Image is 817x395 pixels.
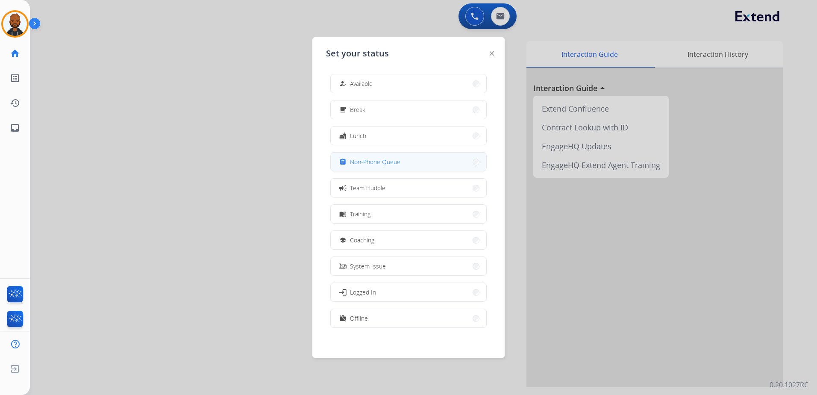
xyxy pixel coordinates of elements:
[350,262,386,271] span: System Issue
[331,257,486,275] button: System Issue
[331,153,486,171] button: Non-Phone Queue
[331,179,486,197] button: Team Huddle
[326,47,389,59] span: Set your status
[10,73,20,83] mat-icon: list_alt
[490,51,494,56] img: close-button
[770,380,808,390] p: 0.20.1027RC
[339,158,347,165] mat-icon: assignment
[339,106,347,113] mat-icon: free_breakfast
[350,288,376,297] span: Logged In
[350,157,400,166] span: Non-Phone Queue
[338,288,347,296] mat-icon: login
[331,283,486,301] button: Logged In
[339,132,347,139] mat-icon: fastfood
[331,309,486,327] button: Offline
[350,314,368,323] span: Offline
[339,80,347,87] mat-icon: how_to_reg
[339,315,347,322] mat-icon: work_off
[10,123,20,133] mat-icon: inbox
[331,74,486,93] button: Available
[331,205,486,223] button: Training
[10,98,20,108] mat-icon: history
[339,210,347,218] mat-icon: menu_book
[10,48,20,59] mat-icon: home
[350,183,385,192] span: Team Huddle
[331,100,486,119] button: Break
[350,131,366,140] span: Lunch
[350,236,374,245] span: Coaching
[331,127,486,145] button: Lunch
[331,231,486,249] button: Coaching
[339,262,347,270] mat-icon: phonelink_off
[3,12,27,36] img: avatar
[350,105,365,114] span: Break
[350,209,370,218] span: Training
[350,79,373,88] span: Available
[338,183,347,192] mat-icon: campaign
[339,236,347,244] mat-icon: school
